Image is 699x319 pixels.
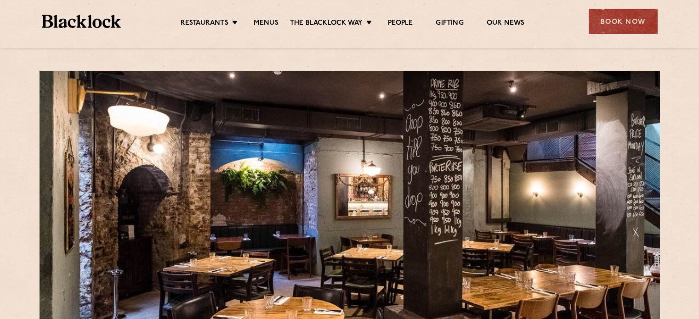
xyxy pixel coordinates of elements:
a: People [388,19,413,29]
a: Our News [487,19,525,29]
a: The Blacklock Way [290,19,363,29]
div: Book Now [589,9,658,34]
a: Gifting [436,19,463,29]
a: Restaurants [181,19,228,29]
a: Menus [254,19,278,29]
img: BL_Textured_Logo-footer-cropped.svg [42,15,121,28]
